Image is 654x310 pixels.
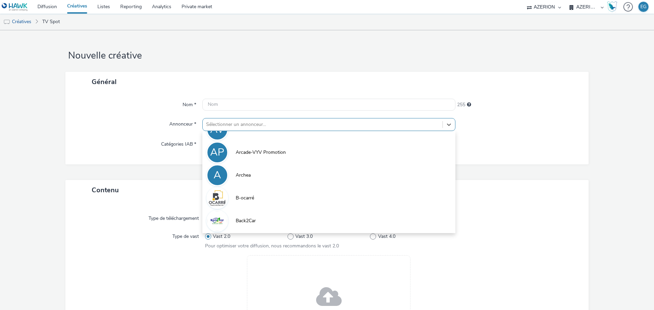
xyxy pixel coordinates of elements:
span: Général [92,77,116,86]
span: Archea [236,172,251,179]
img: Back2Car [207,211,227,231]
img: B-ocarré [207,188,227,208]
span: 255 [457,101,465,108]
div: A [214,166,221,185]
span: Pour optimiser votre diffusion, nous recommandons le vast 2.0 [205,243,339,249]
div: EG [640,2,647,12]
a: TV Spot [39,14,63,30]
h1: Nouvelle créative [65,49,589,62]
label: Annonceur * [167,118,199,128]
span: Back2Car [236,217,256,224]
img: tv [3,19,10,26]
span: Vast 3.0 [295,233,313,240]
div: 255 caractères maximum [467,101,471,108]
span: Vast 4.0 [378,233,395,240]
input: Nom [202,99,455,111]
img: Hawk Academy [607,1,617,12]
label: Nom * [180,99,199,108]
a: Hawk Academy [607,1,620,12]
span: Arcade-VYV Promotion [236,149,286,156]
label: Type de téléchargement [146,212,202,222]
label: Type de vast [170,230,202,240]
label: Catégories IAB * [158,138,199,148]
span: Contenu [92,185,119,195]
span: Vast 2.0 [213,233,230,240]
span: B-ocarré [236,195,254,201]
div: AP [210,143,224,162]
img: undefined Logo [2,3,28,11]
